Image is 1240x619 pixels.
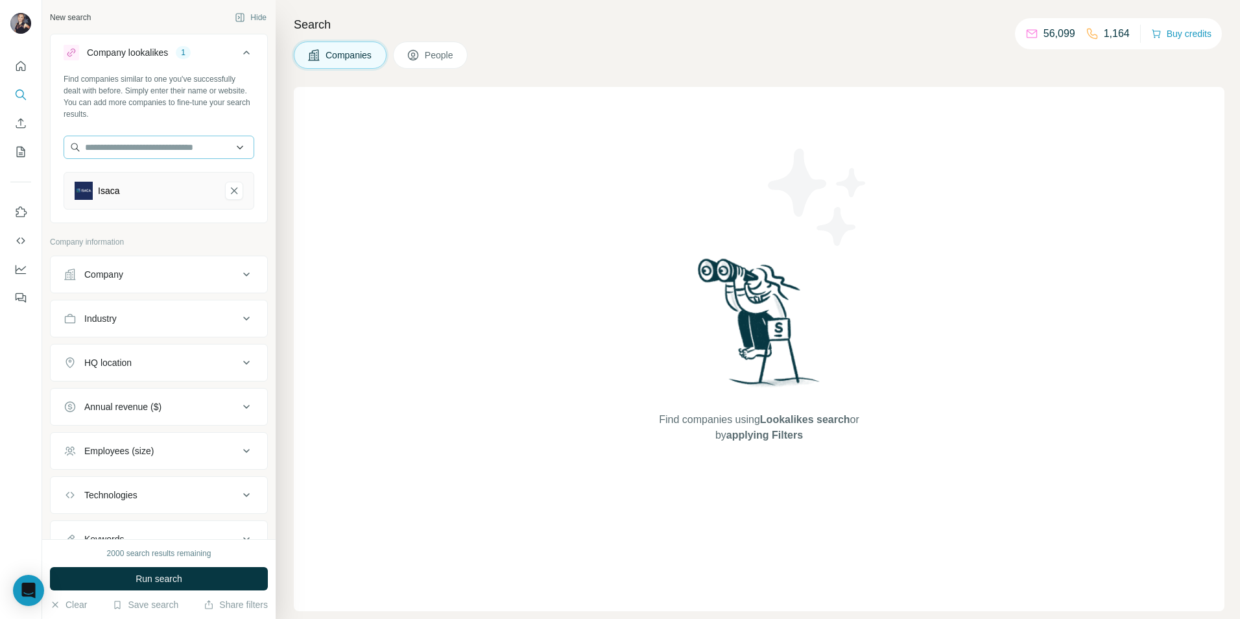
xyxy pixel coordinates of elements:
span: Run search [136,572,182,585]
button: Feedback [10,286,31,309]
button: Employees (size) [51,435,267,467]
span: Lookalikes search [760,414,850,425]
div: 2000 search results remaining [107,548,211,559]
span: applying Filters [726,430,803,441]
button: Hide [226,8,276,27]
div: Find companies similar to one you've successfully dealt with before. Simply enter their name or w... [64,73,254,120]
h4: Search [294,16,1224,34]
span: Companies [326,49,373,62]
button: Quick start [10,55,31,78]
button: Isaca-remove-button [225,182,243,200]
div: Open Intercom Messenger [13,575,44,606]
button: Clear [50,598,87,611]
div: Isaca [98,184,119,197]
button: Technologies [51,479,267,511]
p: 1,164 [1104,26,1130,42]
div: Technologies [84,489,137,502]
button: Company lookalikes1 [51,37,267,73]
div: New search [50,12,91,23]
p: 56,099 [1043,26,1075,42]
p: Company information [50,236,268,248]
img: Isaca-logo [75,182,93,200]
button: Enrich CSV [10,112,31,135]
button: Save search [112,598,178,611]
div: Company [84,268,123,281]
div: 1 [176,47,191,58]
button: Company [51,259,267,290]
button: Dashboard [10,258,31,281]
button: Use Surfe on LinkedIn [10,200,31,224]
button: Industry [51,303,267,334]
button: Annual revenue ($) [51,391,267,422]
div: HQ location [84,356,132,369]
span: Find companies using or by [655,412,863,443]
button: Use Surfe API [10,229,31,252]
div: Annual revenue ($) [84,400,161,413]
button: Search [10,83,31,106]
img: Avatar [10,13,31,34]
span: People [425,49,455,62]
button: Buy credits [1151,25,1211,43]
button: Keywords [51,524,267,555]
img: Surfe Illustration - Woman searching with binoculars [692,255,827,400]
div: Employees (size) [84,444,154,457]
img: Surfe Illustration - Stars [759,139,876,256]
button: Share filters [204,598,268,611]
div: Keywords [84,533,124,546]
button: Run search [50,567,268,590]
button: My lists [10,140,31,164]
div: Company lookalikes [87,46,168,59]
button: HQ location [51,347,267,378]
div: Industry [84,312,117,325]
